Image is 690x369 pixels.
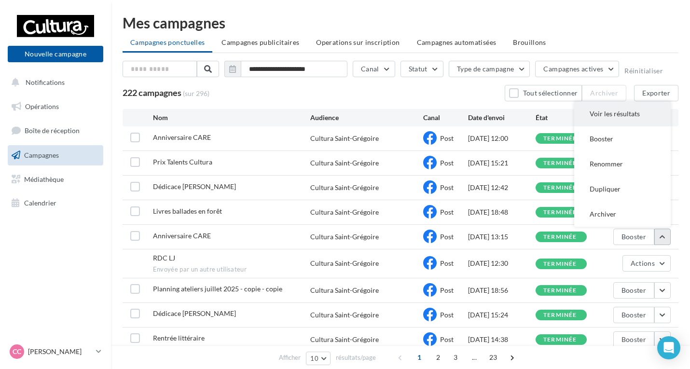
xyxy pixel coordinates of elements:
[468,310,536,320] div: [DATE] 15:24
[543,65,603,73] span: Campagnes actives
[467,350,482,365] span: ...
[440,183,454,191] span: Post
[310,183,379,192] div: Cultura Saint-Grégoire
[310,134,379,143] div: Cultura Saint-Grégoire
[535,61,619,77] button: Campagnes actives
[440,259,454,267] span: Post
[24,151,59,159] span: Campagnes
[153,113,311,123] div: Nom
[634,85,678,101] button: Exporter
[574,202,671,227] button: Archiver
[574,151,671,177] button: Renommer
[574,177,671,202] button: Dupliquer
[468,158,536,168] div: [DATE] 15:21
[24,175,64,183] span: Médiathèque
[310,158,379,168] div: Cultura Saint-Grégoire
[430,350,446,365] span: 2
[153,285,282,293] span: Planning ateliers juillet 2025 - copie - copie
[468,286,536,295] div: [DATE] 18:56
[468,207,536,217] div: [DATE] 18:48
[543,185,577,191] div: terminée
[468,134,536,143] div: [DATE] 12:00
[25,102,59,110] span: Opérations
[613,331,654,348] button: Booster
[153,182,236,191] span: Dédicace Matthieu Dauny
[153,207,222,215] span: Livres ballades en forêt
[123,87,181,98] span: 222 campagnes
[485,350,501,365] span: 23
[306,352,331,365] button: 10
[24,199,56,207] span: Calendrier
[310,113,423,123] div: Audience
[543,261,577,267] div: terminée
[622,255,671,272] button: Actions
[468,232,536,242] div: [DATE] 13:15
[310,207,379,217] div: Cultura Saint-Grégoire
[543,337,577,343] div: terminée
[417,38,497,46] span: Campagnes automatisées
[657,336,680,359] div: Open Intercom Messenger
[8,46,103,62] button: Nouvelle campagne
[25,126,80,135] span: Boîte de réception
[221,38,299,46] span: Campagnes publicitaires
[536,113,603,123] div: État
[8,342,103,361] a: CC [PERSON_NAME]
[440,335,454,343] span: Post
[153,334,205,342] span: Rentrée littéraire
[468,259,536,268] div: [DATE] 12:30
[310,259,379,268] div: Cultura Saint-Grégoire
[310,286,379,295] div: Cultura Saint-Grégoire
[316,38,400,46] span: Operations sur inscription
[153,133,211,141] span: Anniversaire CARE
[400,61,443,77] button: Statut
[6,193,105,213] a: Calendrier
[448,350,463,365] span: 3
[543,312,577,318] div: terminée
[543,209,577,216] div: terminée
[6,72,101,93] button: Notifications
[440,208,454,216] span: Post
[6,169,105,190] a: Médiathèque
[440,286,454,294] span: Post
[613,307,654,323] button: Booster
[440,232,454,241] span: Post
[26,78,65,86] span: Notifications
[574,126,671,151] button: Booster
[613,229,654,245] button: Booster
[123,15,678,30] div: Mes campagnes
[543,234,577,240] div: terminée
[440,159,454,167] span: Post
[505,85,582,101] button: Tout sélectionner
[153,232,211,240] span: Anniversaire CARE
[631,259,655,267] span: Actions
[28,347,92,356] p: [PERSON_NAME]
[624,67,663,75] button: Réinitialiser
[336,353,376,362] span: résultats/page
[543,287,577,294] div: terminée
[440,311,454,319] span: Post
[6,96,105,117] a: Opérations
[353,61,395,77] button: Canal
[310,310,379,320] div: Cultura Saint-Grégoire
[613,282,654,299] button: Booster
[423,113,468,123] div: Canal
[279,353,301,362] span: Afficher
[543,136,577,142] div: terminée
[183,89,209,98] span: (sur 296)
[153,265,311,274] span: Envoyée par un autre utilisateur
[468,335,536,344] div: [DATE] 14:38
[310,232,379,242] div: Cultura Saint-Grégoire
[543,160,577,166] div: terminée
[310,355,318,362] span: 10
[6,120,105,141] a: Boîte de réception
[513,38,546,46] span: Brouillons
[13,347,21,356] span: CC
[6,145,105,165] a: Campagnes
[153,158,212,166] span: Prix Talents Cultura
[310,335,379,344] div: Cultura Saint-Grégoire
[449,61,530,77] button: Type de campagne
[574,101,671,126] button: Voir les résultats
[153,254,175,262] span: RDC LJ
[582,85,626,101] button: Archiver
[468,183,536,192] div: [DATE] 12:42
